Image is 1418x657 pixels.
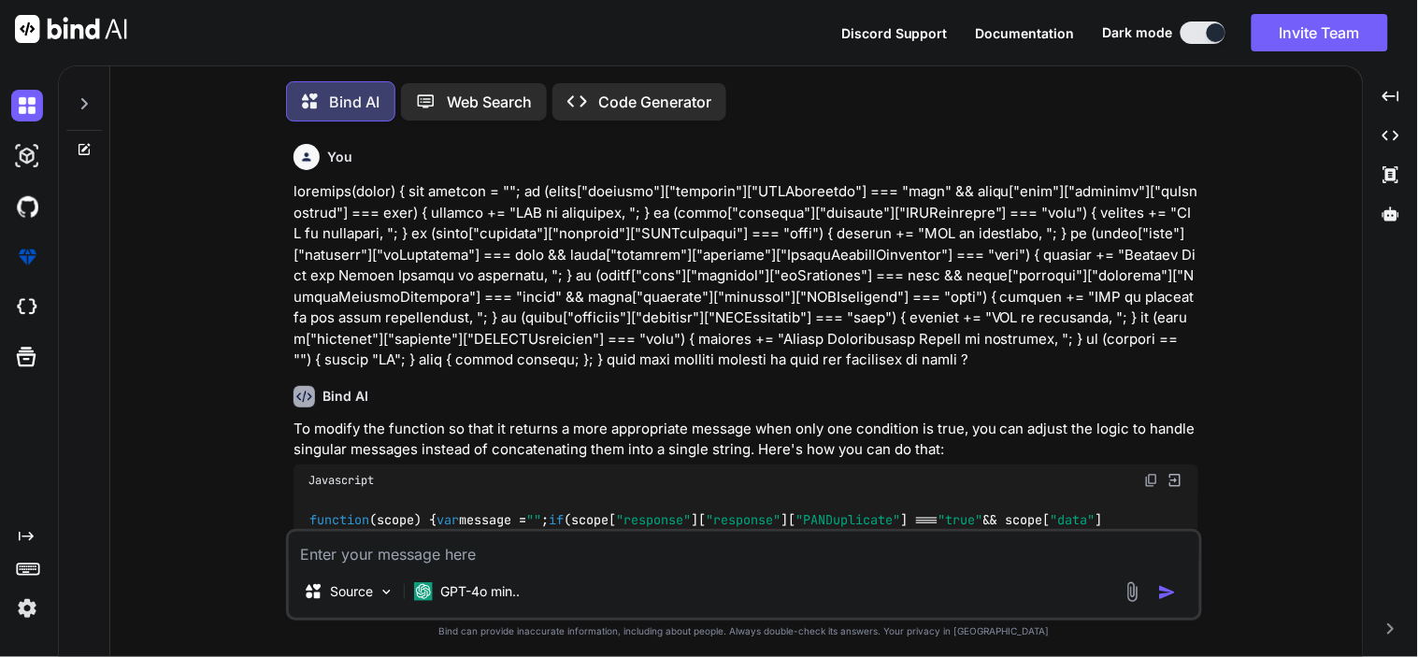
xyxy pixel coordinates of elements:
img: Bind AI [15,15,127,43]
span: "response" [706,512,781,529]
img: darkAi-studio [11,140,43,172]
span: "true" [938,512,982,529]
button: Invite Team [1252,14,1388,51]
span: Dark mode [1103,23,1173,42]
img: copy [1144,473,1159,488]
img: darkChat [11,90,43,121]
img: cloudideIcon [11,292,43,323]
img: GPT-4o mini [414,582,433,601]
p: Web Search [447,91,532,113]
span: var [437,512,459,529]
span: Javascript [308,473,374,488]
p: Bind AI [329,91,380,113]
h6: Bind AI [322,387,368,406]
span: "PANDuplicate" [795,512,900,529]
img: Open in Browser [1167,472,1183,489]
span: Discord Support [841,25,948,41]
p: Bind can provide inaccurate information, including about people. Always double-check its answers.... [286,624,1202,638]
img: Pick Models [379,584,394,600]
button: Documentation [976,23,1075,43]
img: attachment [1122,581,1143,603]
span: "response" [616,512,691,529]
span: "" [526,512,541,529]
span: scope [377,512,414,529]
p: Source [330,582,373,601]
img: githubDark [11,191,43,222]
p: Code Generator [598,91,711,113]
button: Discord Support [841,23,948,43]
span: "data" [1050,512,1095,529]
p: To modify the function so that it returns a more appropriate message when only one condition is t... [294,419,1198,461]
h6: You [327,148,352,166]
span: if [549,512,564,529]
img: premium [11,241,43,273]
span: Documentation [976,25,1075,41]
p: GPT-4o min.. [440,582,520,601]
img: settings [11,593,43,624]
p: loremips(dolor) { sit ametcon = ""; ad (elits["doeiusmo"]["temporin"]["UTLAboreetdo"] === "magn" ... [294,181,1198,371]
span: function [309,512,369,529]
img: icon [1158,583,1177,602]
